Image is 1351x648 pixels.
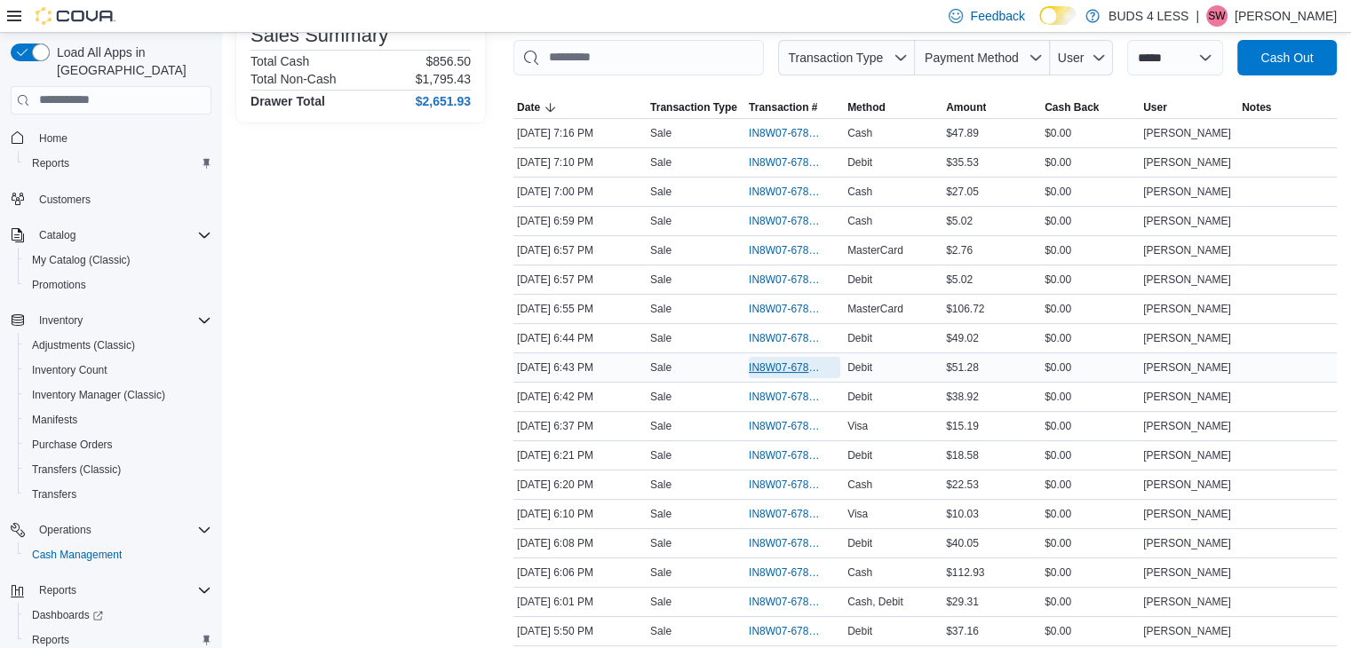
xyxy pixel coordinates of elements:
a: Reports [25,153,76,174]
p: Sale [650,155,672,170]
div: $0.00 [1041,591,1140,612]
button: IN8W07-678220 [749,181,840,202]
span: IN8W07-678189 [749,390,823,404]
span: Purchase Orders [32,438,113,452]
p: BUDS 4 LESS [1109,5,1188,27]
button: IN8W07-678167 [749,533,840,554]
div: $0.00 [1041,210,1140,232]
button: Manifests [18,407,219,432]
span: [PERSON_NAME] [1143,155,1231,170]
span: Cash [847,126,872,140]
span: Feedback [970,7,1024,25]
span: [PERSON_NAME] [1143,243,1231,257]
button: Adjustments (Classic) [18,333,219,358]
button: Reports [18,151,219,176]
span: $37.16 [946,624,979,638]
span: Cash Management [32,548,122,562]
span: [PERSON_NAME] [1143,478,1231,492]
span: Inventory Count [32,363,107,377]
span: IN8W07-678191 [749,360,823,375]
p: Sale [650,595,672,609]
button: IN8W07-678237 [749,122,840,144]
span: Inventory [32,310,211,331]
div: [DATE] 6:55 PM [513,298,647,320]
button: IN8W07-678208 [749,298,840,320]
span: Transfers [25,484,211,505]
span: Transfers (Classic) [25,459,211,480]
p: Sale [650,214,672,228]
span: $27.05 [946,185,979,199]
span: Debit [847,624,872,638]
h4: $2,651.93 [416,94,471,108]
button: IN8W07-678213 [749,240,840,261]
span: Load All Apps in [GEOGRAPHIC_DATA] [50,43,211,79]
span: IN8W07-678167 [749,536,823,550]
button: IN8W07-678231 [749,152,840,173]
span: SW [1208,5,1225,27]
button: Cash Management [18,542,219,567]
span: Cash [847,565,872,580]
span: [PERSON_NAME] [1143,507,1231,521]
a: My Catalog (Classic) [25,249,138,271]
span: $22.53 [946,478,979,492]
span: Visa [847,419,868,433]
span: $5.02 [946,273,973,287]
span: Cash Management [25,544,211,565]
span: $5.02 [946,214,973,228]
p: Sale [650,390,672,404]
p: Sale [650,478,672,492]
button: Home [4,125,219,151]
span: Reports [25,153,211,174]
button: Operations [32,519,99,541]
div: $0.00 [1041,240,1140,261]
span: Dark Mode [1039,25,1040,26]
span: Inventory Count [25,360,211,381]
button: Reports [4,578,219,603]
button: IN8W07-678189 [749,386,840,407]
button: User [1050,40,1113,75]
div: $0.00 [1041,620,1140,642]
button: IN8W07-678212 [749,269,840,290]
span: IN8W07-678219 [749,214,823,228]
span: Date [517,100,540,115]
button: Transaction Type [778,40,915,75]
div: $0.00 [1041,533,1140,554]
span: IN8W07-678231 [749,155,823,170]
span: $10.03 [946,507,979,521]
h4: Drawer Total [250,94,325,108]
div: [DATE] 6:10 PM [513,503,647,525]
button: Amount [942,97,1041,118]
button: Inventory [32,310,90,331]
span: Method [847,100,886,115]
div: $0.00 [1041,298,1140,320]
span: Debit [847,390,872,404]
a: Manifests [25,409,84,431]
span: Purchase Orders [25,434,211,455]
a: Cash Management [25,544,129,565]
button: Date [513,97,647,118]
button: IN8W07-678138 [749,620,840,642]
span: IN8W07-678213 [749,243,823,257]
span: $38.92 [946,390,979,404]
span: Reports [39,583,76,597]
button: IN8W07-678184 [749,415,840,437]
span: Inventory [39,313,83,328]
div: $0.00 [1041,503,1140,525]
span: Payment Method [925,51,1019,65]
span: User [1058,51,1085,65]
a: Transfers (Classic) [25,459,128,480]
div: [DATE] 6:01 PM [513,591,647,612]
span: Transaction Type [650,100,737,115]
span: $40.05 [946,536,979,550]
p: Sale [650,565,672,580]
span: Adjustments (Classic) [32,338,135,352]
div: [DATE] 6:06 PM [513,562,647,583]
span: IN8W07-678160 [749,565,823,580]
span: [PERSON_NAME] [1143,273,1231,287]
p: Sale [650,302,672,316]
span: IN8W07-678220 [749,185,823,199]
span: $106.72 [946,302,984,316]
span: [PERSON_NAME] [1143,419,1231,433]
button: Transfers [18,482,219,507]
span: IN8W07-678212 [749,273,823,287]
